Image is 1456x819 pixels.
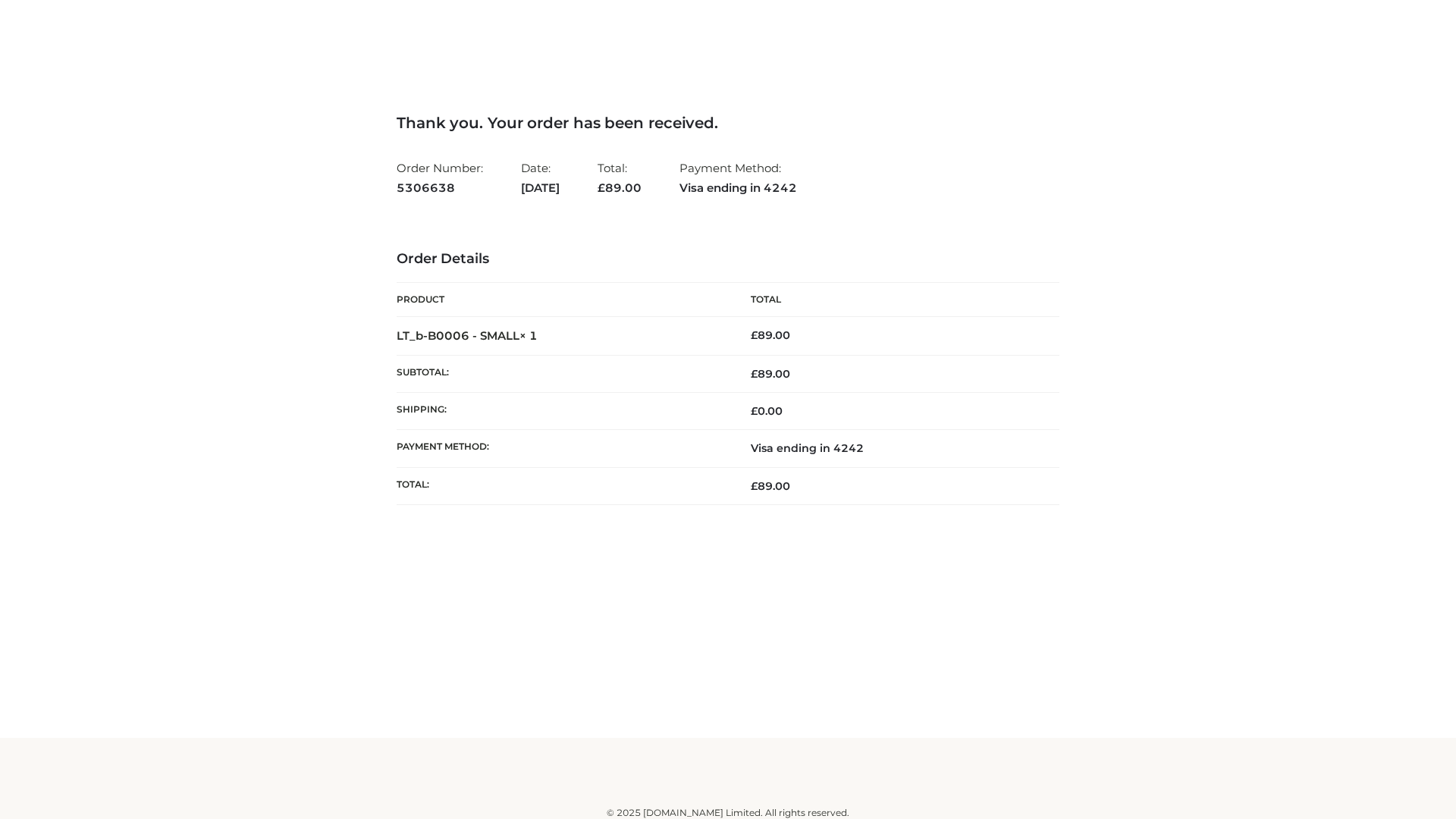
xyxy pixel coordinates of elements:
span: £ [598,180,605,195]
strong: × 1 [519,328,538,343]
li: Payment Method: [679,155,797,201]
h3: Thank you. Your order has been received. [397,114,1059,132]
li: Total: [598,155,642,201]
bdi: 0.00 [751,404,783,418]
th: Product [397,283,728,317]
td: Visa ending in 4242 [728,430,1059,467]
th: Shipping: [397,393,728,430]
bdi: 89.00 [751,328,790,342]
th: Payment method: [397,430,728,467]
span: £ [751,479,758,493]
li: Date: [521,155,560,201]
span: 89.00 [598,180,642,195]
span: £ [751,404,758,418]
span: 89.00 [751,367,790,381]
strong: 5306638 [397,178,483,198]
h3: Order Details [397,251,1059,268]
th: Subtotal: [397,355,728,392]
span: £ [751,328,758,342]
strong: LT_b-B0006 - SMALL [397,328,538,343]
th: Total: [397,467,728,504]
strong: [DATE] [521,178,560,198]
span: 89.00 [751,479,790,493]
li: Order Number: [397,155,483,201]
strong: Visa ending in 4242 [679,178,797,198]
th: Total [728,283,1059,317]
span: £ [751,367,758,381]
